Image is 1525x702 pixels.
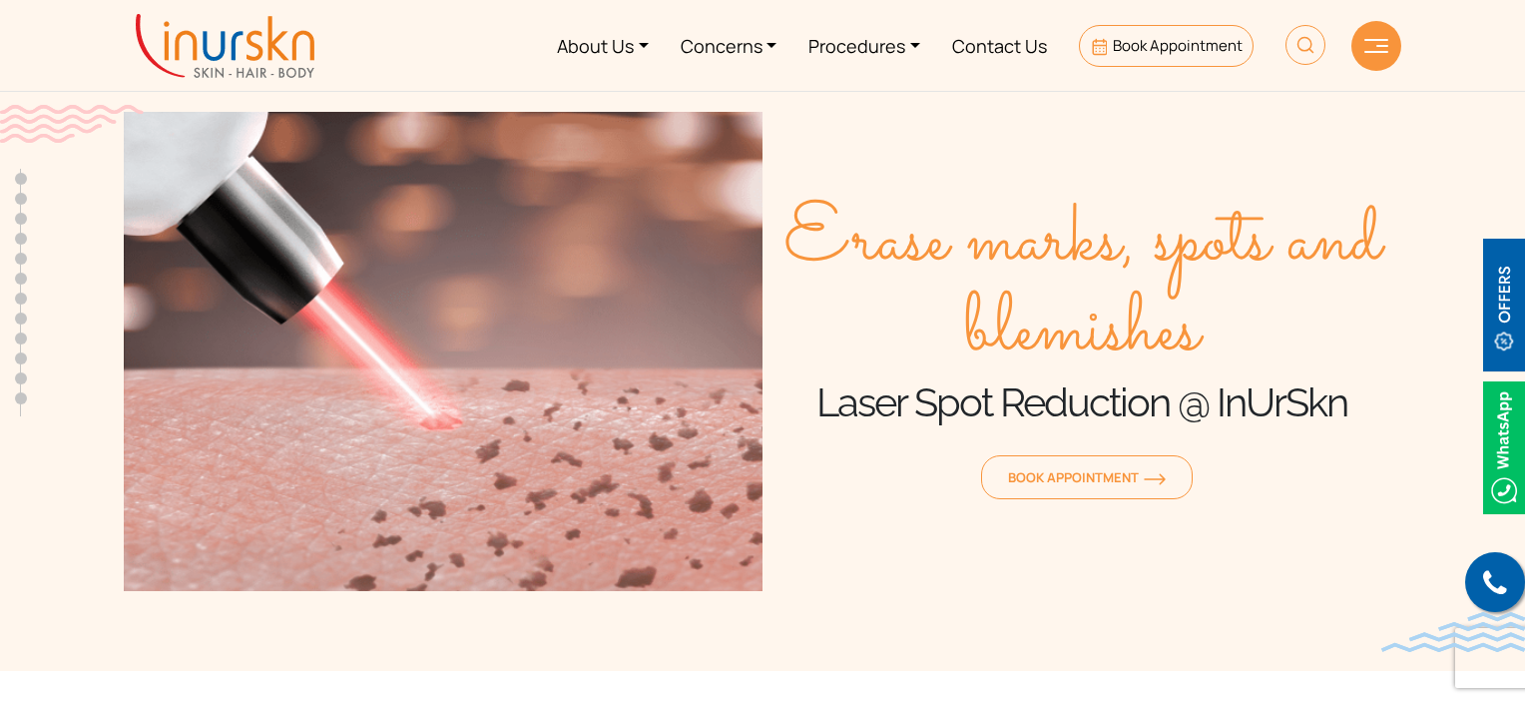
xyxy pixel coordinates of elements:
[1364,39,1388,53] img: hamLine.svg
[1483,239,1525,371] img: offerBt
[1113,35,1243,56] span: Book Appointment
[1381,612,1525,652] img: bluewave
[1483,434,1525,456] a: Whatsappicon
[936,8,1063,83] a: Contact Us
[1483,381,1525,514] img: Whatsappicon
[762,198,1401,377] span: Erase marks, spots and blemishes
[762,377,1401,427] h1: Laser Spot Reduction @ InUrSkn
[1285,25,1325,65] img: HeaderSearch
[981,455,1193,499] a: Book Appointmentorange-arrow
[1008,468,1166,486] span: Book Appointment
[136,14,314,78] img: inurskn-logo
[541,8,665,83] a: About Us
[665,8,793,83] a: Concerns
[1144,473,1166,485] img: orange-arrow
[1079,25,1254,67] a: Book Appointment
[792,8,936,83] a: Procedures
